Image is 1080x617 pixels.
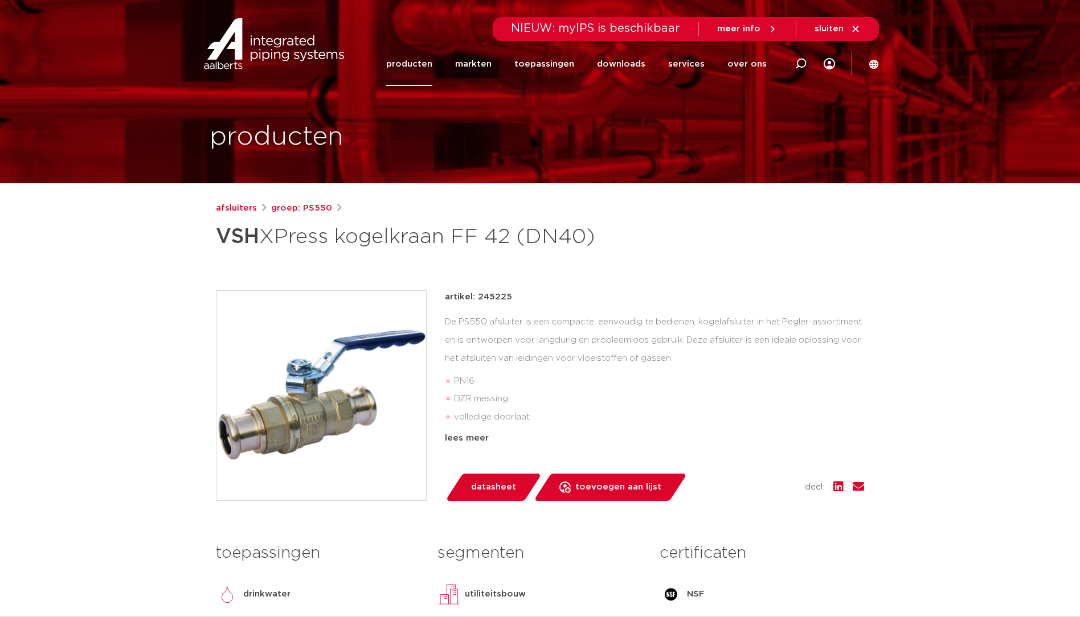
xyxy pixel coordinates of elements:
[445,431,864,445] div: lees meer
[445,313,864,427] div: De PS550 afsluiter is een compacte, eenvoudig te bedienen, kogelafsluiter in het Pegler-assortime...
[668,42,705,86] a: services
[471,478,516,496] span: datasheet
[271,201,332,215] a: groep: PS550
[445,474,542,501] a: datasheet
[216,291,426,500] img: Product Image for VSH XPress kogelkraan FF 42 (DN40)
[243,587,291,601] p: drinkwater
[660,542,864,565] h3: certificaten
[216,583,239,606] img: drinkwater
[454,390,864,408] li: DZR messing
[727,42,767,86] a: over ons
[445,290,512,304] p: artikel: 245225
[717,24,760,33] span: meer info
[511,23,680,34] span: NIEUW: myIPS is beschikbaar
[514,42,574,86] a: toepassingen
[216,220,644,254] h1: XPress kogelkraan FF 42 (DN40)
[210,119,343,155] h1: producten
[454,372,864,390] li: PN16
[454,426,864,445] li: blow-out en vandalisme bestendige constructie
[216,227,259,247] strong: VSH
[597,42,645,86] a: downloads
[386,42,432,86] a: producten
[805,480,824,494] span: deel:
[386,42,767,86] nav: Menu
[815,24,861,34] a: sluiten
[437,542,642,565] h3: segmenten
[437,583,460,606] img: utiliteitsbouw
[815,24,844,33] span: sluiten
[216,542,420,565] h3: toepassingen
[687,587,705,601] p: NSF
[717,24,778,34] a: meer info
[455,42,492,86] a: markten
[660,583,682,606] img: NSF
[454,408,864,426] li: volledige doorlaat
[216,201,257,215] a: afsluiters
[465,587,526,601] p: utiliteitsbouw
[575,478,661,496] span: toevoegen aan lijst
